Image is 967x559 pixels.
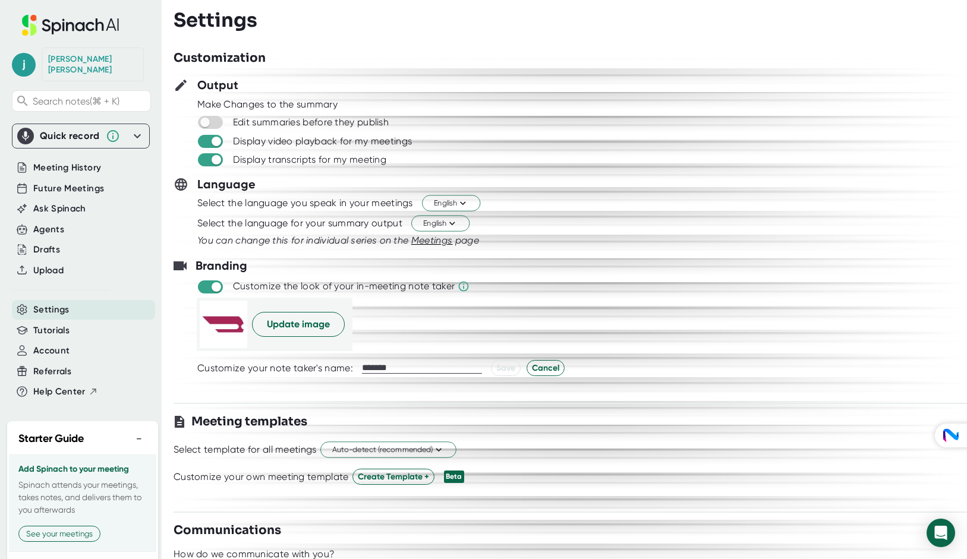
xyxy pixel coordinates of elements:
[411,233,453,248] button: Meetings
[33,182,104,195] button: Future Meetings
[358,470,429,483] span: Create Template +
[233,154,386,166] div: Display transcripts for my meeting
[33,161,101,175] button: Meeting History
[197,175,256,193] h3: Language
[527,360,565,376] button: Cancel
[320,442,456,458] button: Auto-detect (recommended)
[40,130,100,142] div: Quick record
[33,96,119,107] span: Search notes (⌘ + K)
[233,280,455,292] div: Customize the look of your in-meeting note taker
[33,303,70,317] button: Settings
[444,470,464,483] div: Beta
[411,235,453,246] span: Meetings
[174,49,266,67] h3: Customization
[411,216,470,232] button: English
[196,257,247,274] h3: Branding
[33,385,98,399] button: Help Center
[197,99,967,110] div: Make Changes to the summary
[18,479,147,516] p: Spinach attends your meetings, takes notes, and delivers them to you afterwards
[33,202,86,216] button: Ask Spinach
[422,195,480,211] button: English
[174,9,257,31] h3: Settings
[131,430,147,447] button: −
[174,471,349,483] div: Customize your own meeting template
[423,218,458,229] span: English
[197,362,353,374] div: Customize your note taker's name:
[33,385,86,399] span: Help Center
[33,324,70,337] button: Tutorials
[532,362,559,374] span: Cancel
[200,301,247,348] img: picture
[252,312,345,337] button: Update image
[33,365,71,378] button: Referrals
[267,317,330,331] span: Update image
[233,116,389,128] div: Edit summaries before they publish
[18,431,84,447] h2: Starter Guide
[927,519,955,547] div: Open Intercom Messenger
[191,413,307,431] h3: Meeting templates
[18,465,147,474] h3: Add Spinach to your meeting
[33,243,60,257] button: Drafts
[352,469,434,485] button: Create Template +
[332,444,445,456] span: Auto-detect (recommended)
[17,124,144,148] div: Quick record
[33,344,70,358] button: Account
[197,235,479,246] i: You can change this for individual series on the page
[233,135,412,147] div: Display video playback for my meetings
[434,198,468,209] span: English
[491,360,521,376] button: Save
[18,526,100,542] button: See your meetings
[33,264,64,277] button: Upload
[197,197,413,209] div: Select the language you speak in your meetings
[48,54,137,75] div: James Kelley
[197,217,402,229] div: Select the language for your summary output
[33,223,64,236] button: Agents
[197,76,238,94] h3: Output
[12,53,36,77] span: j
[174,522,281,539] h3: Communications
[174,444,317,456] div: Select template for all meetings
[496,362,515,374] span: Save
